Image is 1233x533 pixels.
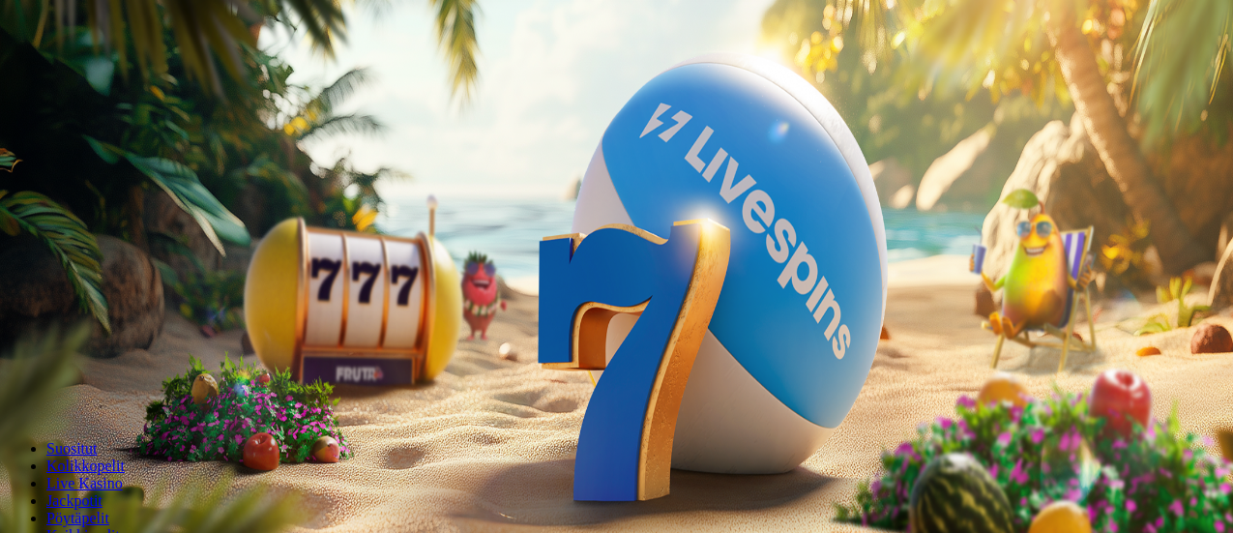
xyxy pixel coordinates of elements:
[46,492,103,509] a: Jackpotit
[46,475,123,491] a: Live Kasino
[46,510,109,526] span: Pöytäpelit
[46,458,125,474] a: Kolikkopelit
[46,440,97,457] a: Suositut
